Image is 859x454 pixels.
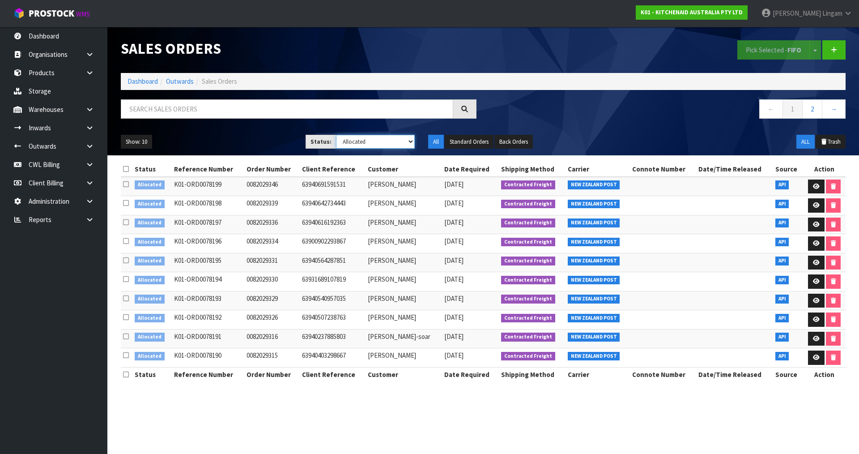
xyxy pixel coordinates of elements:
th: Client Reference [300,367,366,381]
span: NEW ZEALAND POST [568,276,620,285]
span: API [775,257,789,266]
span: [DATE] [444,275,464,283]
td: 63940564287851 [300,253,366,272]
span: Allocated [135,333,165,342]
span: [DATE] [444,199,464,207]
span: NEW ZEALAND POST [568,295,620,304]
span: Lingam [822,9,842,17]
th: Reference Number [172,162,244,176]
span: Contracted Freight [501,333,555,342]
td: [PERSON_NAME] [366,348,442,368]
span: NEW ZEALAND POST [568,257,620,266]
th: Action [803,367,846,381]
td: K01-ORD0078198 [172,196,244,215]
th: Shipping Method [499,367,566,381]
span: Contracted Freight [501,257,555,266]
small: WMS [76,10,90,18]
th: Date Required [442,162,499,176]
span: Contracted Freight [501,200,555,209]
h1: Sales Orders [121,40,476,57]
span: [DATE] [444,218,464,227]
td: K01-ORD0078191 [172,329,244,348]
span: [DATE] [444,180,464,188]
button: All [428,135,444,149]
span: API [775,218,789,227]
span: API [775,314,789,323]
span: NEW ZEALAND POST [568,180,620,189]
td: 63940540957035 [300,291,366,310]
td: K01-ORD0078197 [172,215,244,234]
td: 0082029329 [244,291,300,310]
span: NEW ZEALAND POST [568,333,620,342]
th: Customer [366,367,442,381]
strong: FIFO [787,46,801,54]
td: 63940507238763 [300,310,366,330]
td: [PERSON_NAME] [366,272,442,291]
a: Outwards [166,77,194,86]
span: Contracted Freight [501,180,555,189]
th: Source [773,162,803,176]
button: Pick Selected -FIFO [737,40,810,60]
th: Connote Number [630,367,696,381]
td: K01-ORD0078195 [172,253,244,272]
span: [DATE] [444,237,464,245]
th: Connote Number [630,162,696,176]
td: K01-ORD0078194 [172,272,244,291]
td: 0082029315 [244,348,300,368]
td: K01-ORD0078192 [172,310,244,330]
span: Allocated [135,314,165,323]
td: 0082029330 [244,272,300,291]
th: Reference Number [172,367,244,381]
th: Shipping Method [499,162,566,176]
td: 0082029331 [244,253,300,272]
span: Contracted Freight [501,276,555,285]
span: API [775,276,789,285]
span: Allocated [135,218,165,227]
td: [PERSON_NAME] [366,310,442,330]
nav: Page navigation [490,99,846,121]
span: ProStock [29,8,74,19]
span: Allocated [135,295,165,304]
td: K01-ORD0078193 [172,291,244,310]
span: [PERSON_NAME] [773,9,821,17]
th: Order Number [244,367,300,381]
th: Carrier [566,162,630,176]
td: 63931689107819 [300,272,366,291]
td: 63940616192363 [300,215,366,234]
span: Allocated [135,276,165,285]
th: Date/Time Released [696,162,773,176]
span: [DATE] [444,294,464,303]
span: NEW ZEALAND POST [568,314,620,323]
span: API [775,238,789,247]
td: K01-ORD0078190 [172,348,244,368]
span: Contracted Freight [501,314,555,323]
span: Contracted Freight [501,238,555,247]
td: 0082029326 [244,310,300,330]
span: Allocated [135,352,165,361]
th: Source [773,367,803,381]
button: Standard Orders [445,135,493,149]
th: Status [132,367,171,381]
strong: K01 - KITCHENAID AUSTRALIA PTY LTD [641,9,743,16]
th: Action [803,162,846,176]
span: [DATE] [444,351,464,360]
td: [PERSON_NAME] [366,253,442,272]
span: API [775,180,789,189]
button: Show: 10 [121,135,152,149]
input: Search sales orders [121,99,453,119]
span: NEW ZEALAND POST [568,352,620,361]
td: [PERSON_NAME] [366,196,442,215]
td: 0082029316 [244,329,300,348]
span: Contracted Freight [501,295,555,304]
span: Contracted Freight [501,352,555,361]
a: ← [759,99,783,119]
td: [PERSON_NAME] [366,215,442,234]
a: 2 [802,99,822,119]
td: [PERSON_NAME]-soar [366,329,442,348]
td: 0082029346 [244,177,300,196]
span: Allocated [135,257,165,266]
span: Allocated [135,238,165,247]
strong: Status: [310,138,332,146]
a: Dashboard [128,77,158,86]
span: Allocated [135,180,165,189]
